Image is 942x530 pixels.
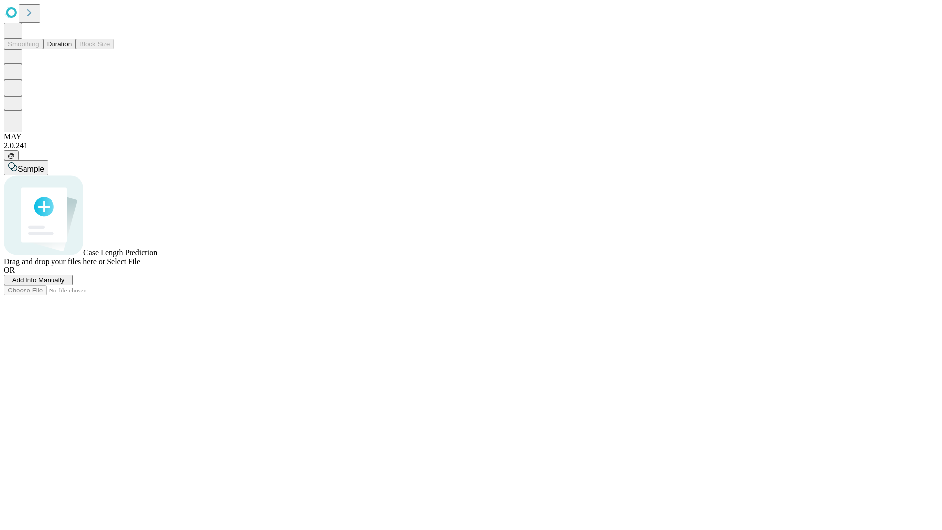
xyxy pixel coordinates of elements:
[8,152,15,159] span: @
[83,248,157,257] span: Case Length Prediction
[18,165,44,173] span: Sample
[43,39,76,49] button: Duration
[107,257,140,265] span: Select File
[4,39,43,49] button: Smoothing
[4,160,48,175] button: Sample
[4,257,105,265] span: Drag and drop your files here or
[4,141,938,150] div: 2.0.241
[4,266,15,274] span: OR
[4,275,73,285] button: Add Info Manually
[76,39,114,49] button: Block Size
[12,276,65,284] span: Add Info Manually
[4,132,938,141] div: MAY
[4,150,19,160] button: @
